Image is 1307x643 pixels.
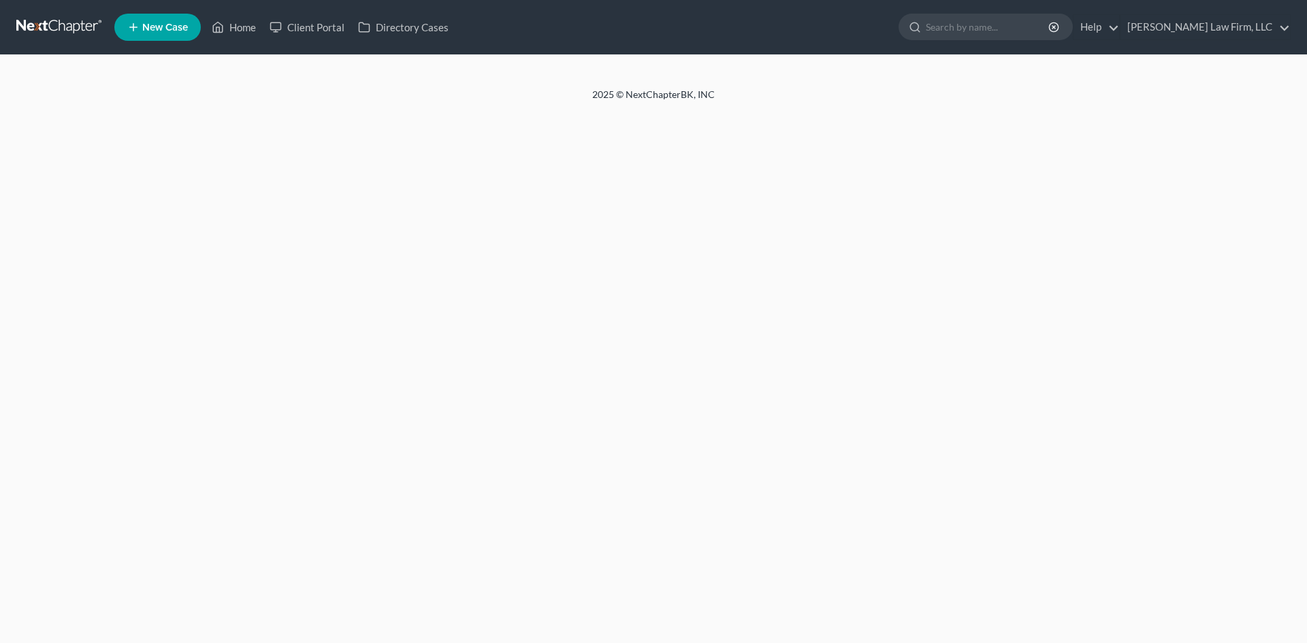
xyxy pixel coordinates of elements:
a: [PERSON_NAME] Law Firm, LLC [1120,15,1290,39]
div: 2025 © NextChapterBK, INC [265,88,1042,112]
input: Search by name... [926,14,1050,39]
a: Home [205,15,263,39]
a: Directory Cases [351,15,455,39]
a: Client Portal [263,15,351,39]
a: Help [1074,15,1119,39]
span: New Case [142,22,188,33]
